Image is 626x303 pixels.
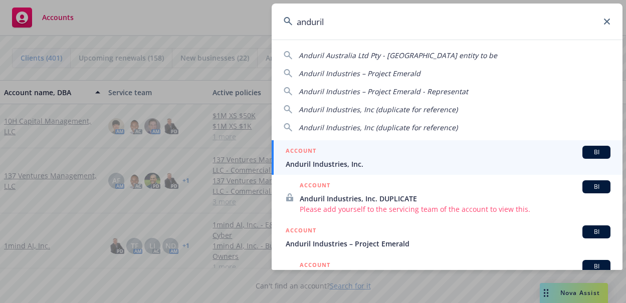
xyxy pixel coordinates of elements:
[299,105,458,114] span: Anduril Industries, Inc (duplicate for reference)
[272,140,622,175] a: ACCOUNTBIAnduril Industries, Inc.
[300,193,610,204] span: Anduril Industries, Inc. DUPLICATE
[299,87,468,96] span: Anduril Industries – Project Emerald - Representat
[272,220,622,254] a: ACCOUNTBIAnduril Industries – Project Emerald
[300,260,330,272] h5: ACCOUNT
[586,227,606,236] span: BI
[286,225,316,237] h5: ACCOUNT
[286,238,610,249] span: Anduril Industries – Project Emerald
[272,4,622,40] input: Search...
[299,69,421,78] span: Anduril Industries – Project Emerald
[272,175,622,220] a: ACCOUNTBIAnduril Industries, Inc. DUPLICATEPlease add yourself to the servicing team of the accou...
[299,123,458,132] span: Anduril Industries, Inc (duplicate for reference)
[286,146,316,158] h5: ACCOUNT
[586,262,606,271] span: BI
[300,204,610,214] span: Please add yourself to the servicing team of the account to view this.
[286,159,610,169] span: Anduril Industries, Inc.
[586,148,606,157] span: BI
[586,182,606,191] span: BI
[300,180,330,192] h5: ACCOUNT
[299,51,497,60] span: Anduril Australia Ltd Pty - [GEOGRAPHIC_DATA] entity to be
[272,254,622,299] a: ACCOUNTBI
